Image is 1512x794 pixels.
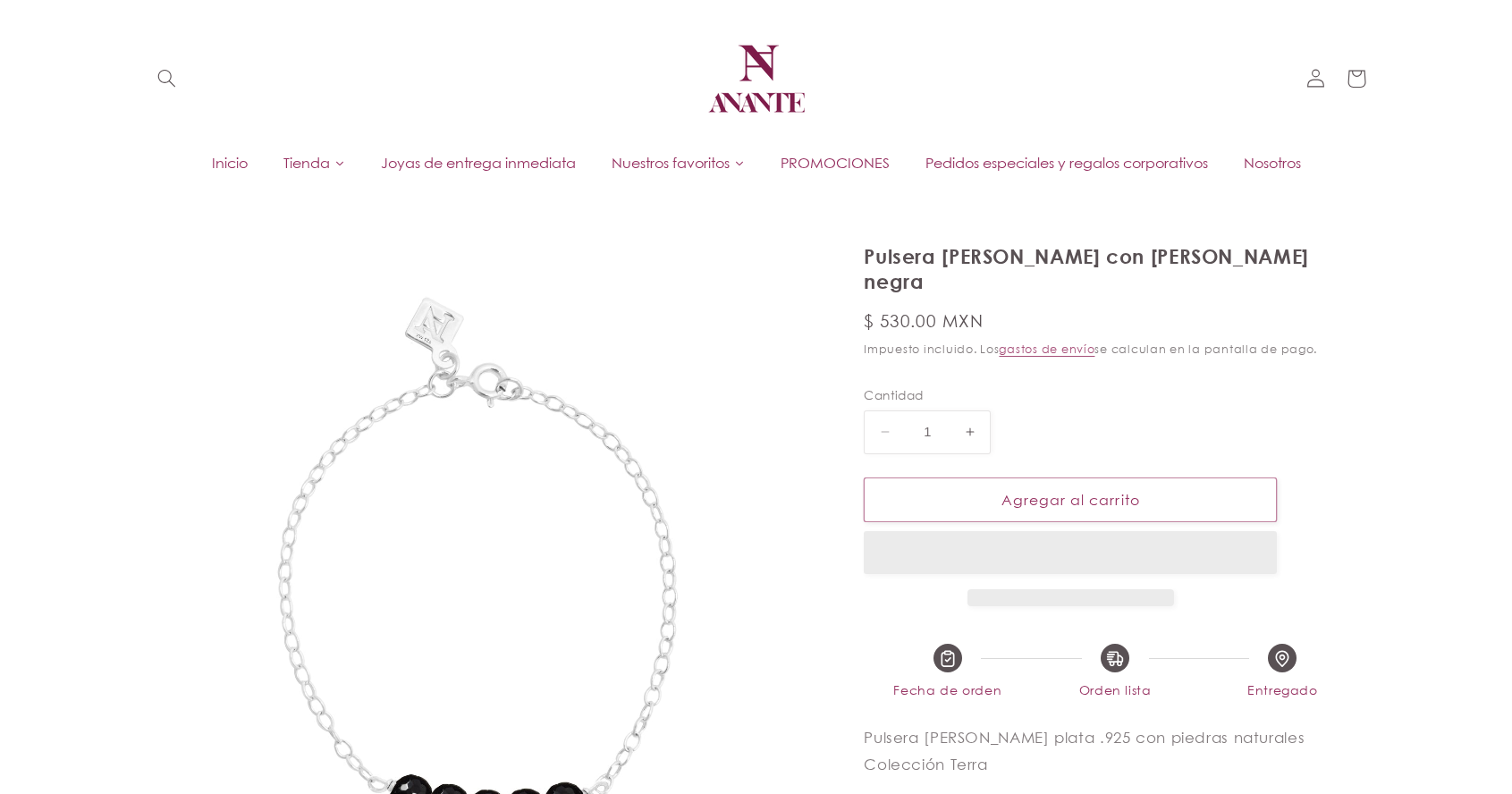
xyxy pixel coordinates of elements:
button: Agregar al carrito [864,477,1277,521]
a: Nosotros [1226,149,1319,176]
span: Nuestros favoritos [612,153,730,173]
h1: Pulsera [PERSON_NAME] con [PERSON_NAME] negra [864,244,1366,295]
span: Tienda [283,153,330,173]
div: Impuesto incluido. Los se calculan en la pantalla de pago. [864,340,1366,359]
span: PROMOCIONES [781,153,890,173]
a: Inicio [194,149,266,176]
a: Tienda [266,149,363,176]
label: Cantidad [864,386,1277,404]
a: Nuestros favoritos [594,149,763,176]
a: Pedidos especiales y regalos corporativos [908,149,1226,176]
a: PROMOCIONES [763,149,908,176]
summary: Búsqueda [146,58,187,99]
span: Orden lista [1031,680,1198,701]
img: Anante Joyería | Diseño mexicano [703,25,810,132]
span: Colección Terra [864,755,987,773]
span: Entregado [1199,680,1366,701]
a: Joyas de entrega inmediata [363,149,594,176]
span: Fecha de orden [864,680,1031,701]
span: Pedidos especiales y regalos corporativos [925,153,1208,173]
a: gastos de envío [999,342,1094,356]
span: Nosotros [1244,153,1301,173]
span: Inicio [212,153,248,173]
a: Anante Joyería | Diseño mexicano [696,18,817,139]
span: $ 530.00 MXN [864,309,984,334]
span: Joyas de entrega inmediata [381,153,576,173]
